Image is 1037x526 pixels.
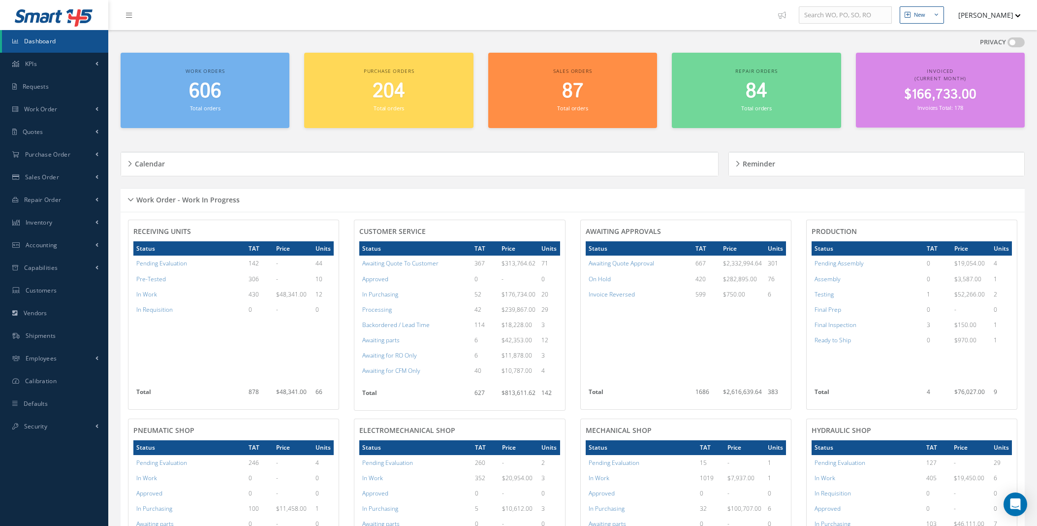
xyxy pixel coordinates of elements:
[991,317,1012,332] td: 1
[362,489,388,497] a: Approved
[954,388,985,396] span: $76,027.00
[362,275,388,283] a: Approved
[186,67,224,74] span: Work orders
[954,321,976,329] span: $150.00
[190,104,220,112] small: Total orders
[538,271,560,287] td: 0
[273,440,313,455] th: Price
[991,241,1012,256] th: Units
[724,440,764,455] th: Price
[471,302,499,317] td: 42
[765,470,786,486] td: 1
[924,317,951,332] td: 3
[502,290,535,298] span: $176,734.00
[313,440,334,455] th: Units
[313,241,334,256] th: Units
[502,489,504,497] span: -
[692,241,720,256] th: TAT
[26,354,57,362] span: Employees
[246,302,273,317] td: 0
[538,287,560,302] td: 20
[765,256,786,271] td: 301
[246,271,273,287] td: 306
[727,489,729,497] span: -
[589,290,635,298] a: Invoice Reversed
[471,363,499,378] td: 40
[589,275,611,283] a: On Hold
[24,105,58,113] span: Work Order
[812,228,1012,236] h4: PRODUCTION
[276,259,278,267] span: -
[313,287,334,302] td: 12
[765,271,786,287] td: 76
[538,302,560,317] td: 29
[313,256,334,271] td: 44
[246,486,273,501] td: 0
[23,128,43,136] span: Quotes
[362,351,417,360] a: Awaiting for RO Only
[26,218,53,227] span: Inventory
[276,474,278,482] span: -
[923,440,951,455] th: TAT
[121,53,289,128] a: Work orders 606 Total orders
[136,459,187,467] a: Pending Evaluation
[727,459,729,467] span: -
[815,290,834,298] a: Testing
[589,474,609,482] a: In Work
[765,501,786,516] td: 6
[24,37,56,45] span: Dashboard
[954,336,976,344] span: $970.00
[723,290,745,298] span: $750.00
[697,486,725,501] td: 0
[471,317,499,332] td: 114
[471,348,499,363] td: 6
[499,440,538,455] th: Price
[24,399,48,408] span: Defaults
[741,104,772,112] small: Total orders
[502,259,535,267] span: $313,764.62
[313,271,334,287] td: 10
[246,287,273,302] td: 430
[586,241,692,256] th: Status
[954,275,981,283] span: $3,587.00
[723,388,762,396] span: $2,616,639.64
[25,150,70,159] span: Purchase Order
[472,501,500,516] td: 5
[276,305,278,314] span: -
[924,287,951,302] td: 1
[692,385,720,404] td: 1686
[471,287,499,302] td: 52
[924,385,951,404] td: 4
[991,302,1012,317] td: 0
[740,157,775,168] h5: Reminder
[589,459,639,467] a: Pending Evaluation
[133,385,246,404] th: Total
[954,259,985,267] span: $19,054.00
[313,486,334,501] td: 0
[313,455,334,470] td: 4
[276,388,307,396] span: $48,341.00
[815,489,851,497] a: In Requisition
[812,241,924,256] th: Status
[954,489,956,497] span: -
[900,6,944,24] button: New
[812,427,1012,435] h4: HYDRAULIC SHOP
[246,470,273,486] td: 0
[24,309,47,317] span: Vendors
[980,37,1006,47] label: PRIVACY
[374,104,404,112] small: Total orders
[727,474,754,482] span: $7,937.00
[502,321,532,329] span: $18,228.00
[815,459,865,467] a: Pending Evaluation
[502,459,504,467] span: -
[954,474,984,482] span: $19,450.00
[133,193,240,204] h5: Work Order - Work In Progress
[362,321,430,329] a: Backordered / Lead Time
[951,241,991,256] th: Price
[765,385,786,404] td: 383
[589,504,625,513] a: In Purchasing
[538,501,560,516] td: 3
[812,385,924,404] th: Total
[472,440,500,455] th: TAT
[25,377,57,385] span: Calibration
